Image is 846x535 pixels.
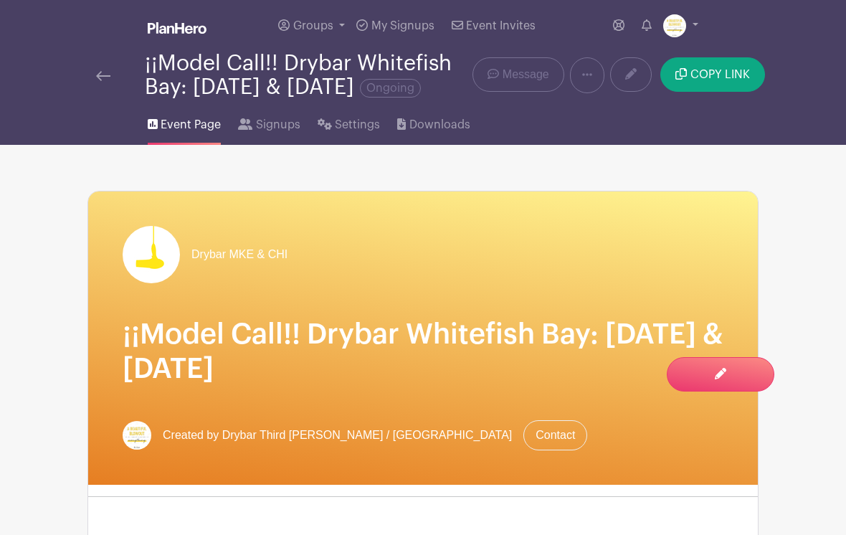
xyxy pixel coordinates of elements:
[238,99,300,145] a: Signups
[123,421,151,450] img: DB23_APR_Social_Post%209.png
[191,246,287,263] span: Drybar MKE & CHI
[660,57,764,92] button: COPY LINK
[96,71,110,81] img: back-arrow-29a5d9b10d5bd6ae65dc969a981735edf675c4d7a1fe02e03b50dbd4ba3cdb55.svg
[523,420,587,450] a: Contact
[318,99,380,145] a: Settings
[472,57,564,92] a: Message
[466,20,536,32] span: Event Invites
[690,69,750,80] span: COPY LINK
[360,79,421,98] span: Ongoing
[145,52,459,99] div: ¡¡Model Call!! Drybar Whitefish Bay: [DATE] & [DATE]
[409,116,470,133] span: Downloads
[256,116,300,133] span: Signups
[397,99,470,145] a: Downloads
[163,427,512,444] span: Created by Drybar Third [PERSON_NAME] / [GEOGRAPHIC_DATA]
[503,66,549,83] span: Message
[123,226,180,283] img: Buttercup%20Logo.jpg
[148,22,206,34] img: logo_white-6c42ec7e38ccf1d336a20a19083b03d10ae64f83f12c07503d8b9e83406b4c7d.svg
[335,116,380,133] span: Settings
[123,318,723,386] h1: ¡¡Model Call!! Drybar Whitefish Bay: [DATE] & [DATE]
[371,20,434,32] span: My Signups
[663,14,686,37] img: DB23_APR_Social_Post%209.png
[293,20,333,32] span: Groups
[148,99,221,145] a: Event Page
[161,116,221,133] span: Event Page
